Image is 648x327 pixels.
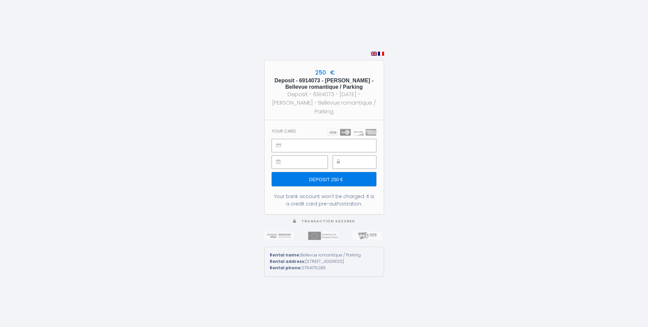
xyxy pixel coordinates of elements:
div: Your bank account won't be charged. It is a credit card pre-authorization. [272,193,376,208]
span: 250 € [314,69,335,77]
h3: Your card [272,129,296,134]
strong: Rental name: [270,252,300,258]
iframe: Secure payment input frame [287,156,327,168]
strong: Rental address: [270,258,305,264]
div: [STREET_ADDRESS] [270,258,379,265]
div: Bellevue romantique / Parking [270,252,379,258]
div: 0764176286 [270,265,379,271]
strong: Rental phone: [270,265,302,271]
h5: Deposit - 6914073 - [PERSON_NAME] - Bellevue romantique / Parking [271,77,378,90]
iframe: Secure payment input frame [348,156,376,168]
div: Deposit - 6914073 - [DATE] - [PERSON_NAME] - Bellevue romantique / Parking [271,90,378,115]
iframe: Secure payment input frame [287,139,376,152]
img: fr.png [378,52,384,56]
img: carts.png [327,129,376,136]
span: Transaction secured [301,219,355,224]
input: Deposit 250 € [272,172,376,186]
img: en.png [371,52,377,56]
